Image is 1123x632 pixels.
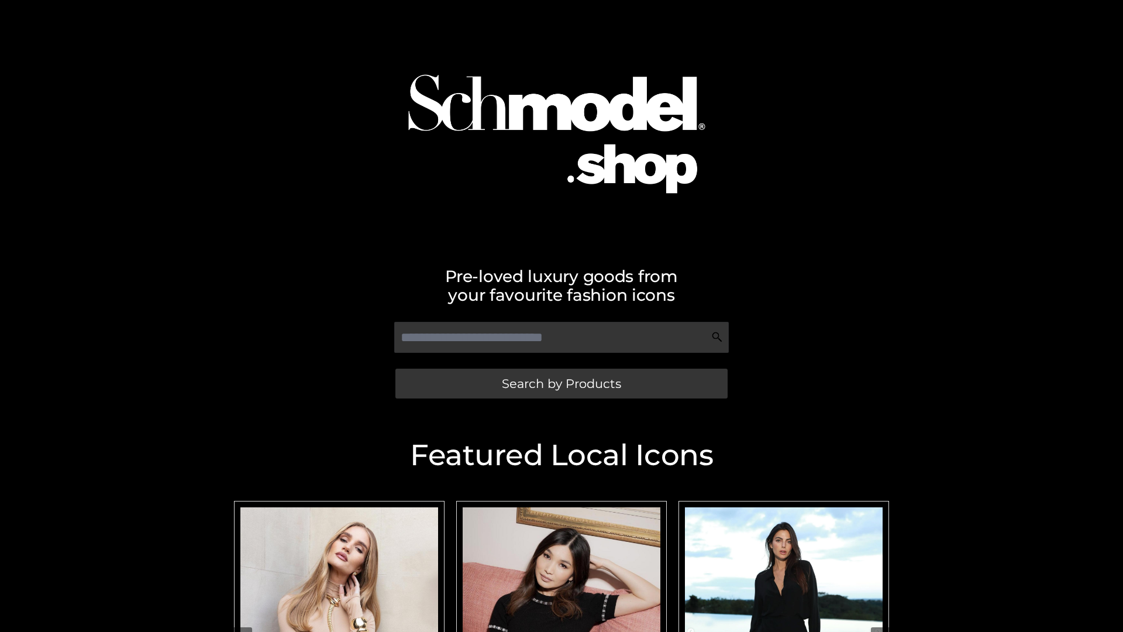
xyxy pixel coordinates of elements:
h2: Featured Local Icons​ [228,441,895,470]
a: Search by Products [395,369,728,399]
h2: Pre-loved luxury goods from your favourite fashion icons [228,267,895,304]
img: Search Icon [711,331,723,343]
span: Search by Products [502,377,621,390]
